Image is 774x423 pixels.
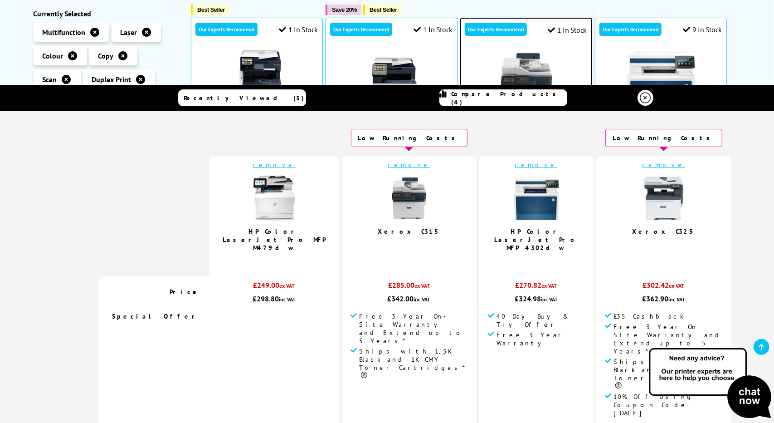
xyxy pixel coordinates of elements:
[668,296,685,303] span: inc VAT
[351,294,467,303] div: £342.00
[669,282,685,289] span: ex VAT
[34,9,182,18] div: Currently Selected
[223,50,291,118] img: Xerox VersaLink C405DN
[439,89,567,106] a: Compare Products (4)
[401,240,412,251] span: 5.0
[414,296,431,303] span: inc VAT
[223,227,326,252] a: HP Color LaserJet Pro MFP M479dw
[388,161,430,169] a: remove
[191,5,229,15] button: Best Seller
[488,294,584,303] div: £324.98
[252,176,297,221] img: HP-M479dw-FrontFacing-Small.jpg
[184,94,305,102] span: Recently Viewed (5)
[195,23,258,36] div: Our Experts Recommend
[414,282,430,289] span: ex VAT
[627,50,695,118] img: HP Color LaserJet Pro MFP 4302fdw
[539,256,549,267] span: / 5
[351,280,467,294] div: £285.00
[605,294,722,303] div: £362.90
[112,312,200,320] span: Special Offer
[465,23,527,36] div: Our Experts Recommend
[497,331,584,347] span: Free 3 Year Warranty
[370,6,397,13] span: Best Seller
[277,256,287,267] span: / 5
[548,25,587,34] div: 1 In Stock
[279,25,318,34] div: 1 In Stock
[633,227,695,236] a: Xerox C325
[170,288,200,296] span: Price
[599,23,662,36] div: Our Experts Recommend
[266,256,277,267] span: 4.9
[643,161,685,169] a: remove
[542,282,557,289] span: ex VAT
[386,176,432,221] img: Xerox-C315-Front-2-Small.jpg
[515,161,558,169] a: remove
[452,90,567,106] span: Compare Products (4)
[605,129,722,147] div: Low Running Costs
[219,280,330,294] div: £249.00
[280,282,295,289] span: ex VAT
[514,176,559,221] img: HP-4302dw-Front-Main-Small.jpg
[614,358,722,390] span: Ships with 1.5K Black and 1K CMY Toner Cartridges*
[351,129,467,147] div: Low Running Costs
[43,75,57,84] span: Scan
[358,50,426,118] img: Xerox WorkCentre 6515DNI
[363,5,402,15] button: Best Seller
[605,280,722,294] div: £302.42
[614,312,684,320] span: £35 Cashback
[92,75,131,84] span: Duplex Print
[197,6,225,13] span: Best Seller
[541,296,558,303] span: inc VAT
[488,280,584,294] div: £270.82
[360,312,467,345] span: Free 3 Year On-Site Warranty and Extend up to 5 Years*
[641,176,686,221] img: xerox-c325-front-small.jpg
[330,23,392,36] div: Our Experts Recommend
[412,240,422,251] span: / 5
[647,347,774,421] img: Open Live Chat window
[43,28,86,37] span: Multifunction
[414,25,453,34] div: 1 In Stock
[360,347,467,380] span: Ships with 1.5K Black and 1K CMY Toner Cartridges*
[43,51,63,60] span: Colour
[219,294,330,303] div: £298.80
[683,25,722,34] div: 9 In Stock
[332,6,357,13] span: Save 20%
[497,312,584,329] span: 40 Day Buy & Try Offer
[528,256,539,267] span: 5.0
[121,28,137,37] span: Laser
[178,89,306,106] a: Recently Viewed (5)
[614,393,722,417] span: 10% Off Using Coupon Code [DATE]
[253,161,296,169] a: remove
[326,5,361,15] button: Save 20%
[656,240,667,251] span: 5.0
[614,323,722,355] span: Free 3 Year On-Site Warranty and Extend up to 5 Years*
[494,227,578,252] a: HP Color LaserJet Pro MFP 4302dw
[667,240,676,251] span: / 5
[378,227,440,236] a: Xerox C315
[279,296,296,303] span: inc VAT
[492,50,560,118] img: Xerox C315
[98,51,114,60] span: Copy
